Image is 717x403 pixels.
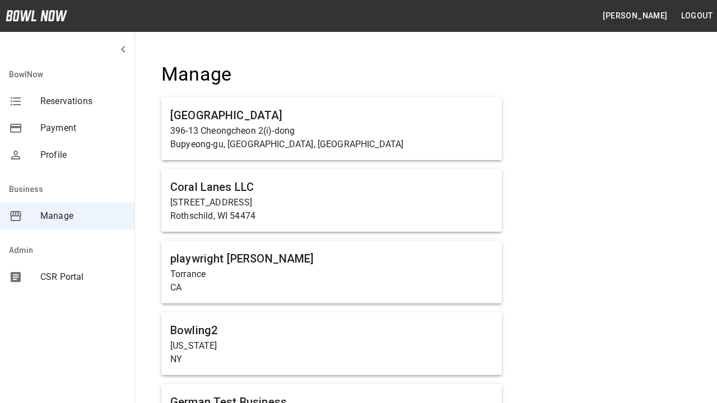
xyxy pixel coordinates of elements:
h6: playwright [PERSON_NAME] [170,250,493,268]
p: NY [170,353,493,366]
span: Payment [40,121,125,135]
button: Logout [677,6,717,26]
p: Bupyeong-gu, [GEOGRAPHIC_DATA], [GEOGRAPHIC_DATA] [170,138,493,151]
p: 396-13 Cheongcheon 2(i)-dong [170,124,493,138]
button: [PERSON_NAME] [598,6,672,26]
p: [STREET_ADDRESS] [170,196,493,209]
span: Manage [40,209,125,223]
img: logo [6,10,67,21]
h6: Bowling2 [170,321,493,339]
h6: [GEOGRAPHIC_DATA] [170,106,493,124]
p: [US_STATE] [170,339,493,353]
span: Profile [40,148,125,162]
p: CA [170,281,493,294]
p: Rothschild, WI 54474 [170,209,493,223]
span: CSR Portal [40,270,125,284]
h4: Manage [161,63,502,86]
span: Reservations [40,95,125,108]
h6: Coral Lanes LLC [170,178,493,196]
p: Torrance [170,268,493,281]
